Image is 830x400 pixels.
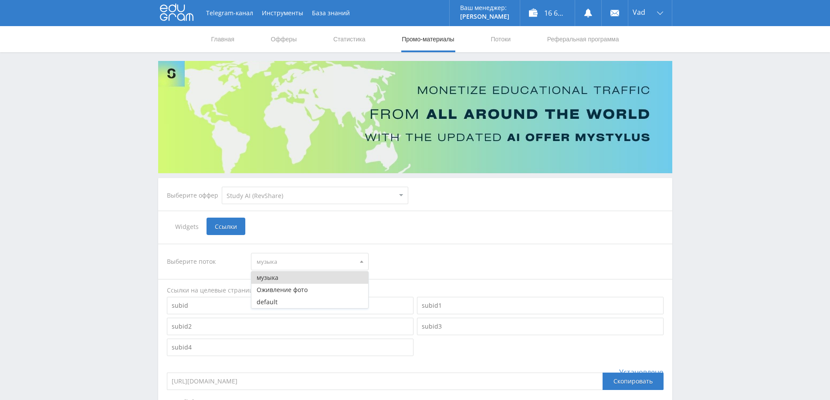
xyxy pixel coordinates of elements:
div: Ссылки на целевые страницы оффера. [167,286,664,295]
a: Статистика [332,26,366,52]
p: Ваш менеджер: [460,4,509,11]
div: Скопировать [603,373,664,390]
a: Потоки [490,26,512,52]
a: Офферы [270,26,298,52]
p: [PERSON_NAME] [460,13,509,20]
div: Выберите оффер [167,192,222,199]
input: subid [167,297,413,314]
span: Vad [633,9,645,16]
span: Ссылки [207,218,245,235]
input: subid2 [167,318,413,335]
span: Widgets [167,218,207,235]
input: subid1 [417,297,664,314]
button: Оживление фото [251,284,368,296]
a: Промо-материалы [401,26,455,52]
img: Banner [158,61,672,173]
span: Установлено [619,368,664,376]
div: Выберите поток [167,253,243,270]
a: Реферальная программа [546,26,620,52]
input: subid3 [417,318,664,335]
input: subid4 [167,339,413,356]
a: Главная [210,26,235,52]
button: default [251,296,368,308]
button: музыка [251,272,368,284]
span: музыка [257,253,355,270]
